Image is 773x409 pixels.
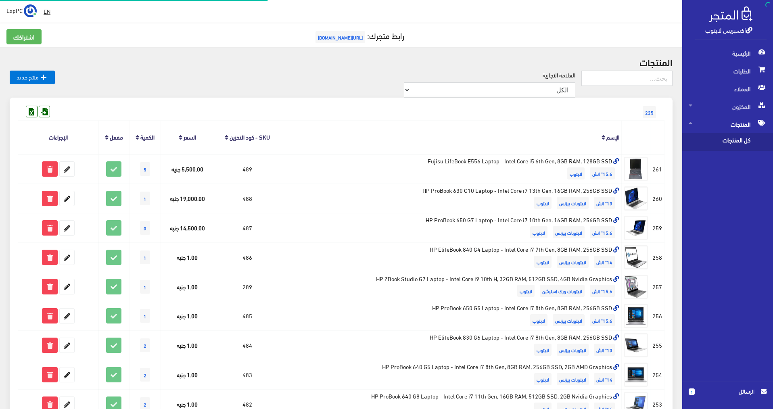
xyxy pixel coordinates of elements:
[650,242,664,272] td: 258
[161,301,214,331] td: 1.00 جنيه
[140,192,150,205] span: 1
[594,256,615,268] span: 14" انش
[624,186,648,211] img: hp-probook-630-g10-laptop-intel-core-i7-13th-gen-16gb-ram-256gb-ssd.jpg
[650,154,664,184] td: 261
[557,197,589,209] span: لابتوبات بيزنس
[214,154,281,184] td: 489
[530,314,547,326] span: لابتوب
[624,275,648,299] img: hp-zbook-studio-g7-laptop-intel-core-i9-10th-h-32gb-ram-512gb-ssd-4gb-nvidia-graphics.jpg
[140,250,150,264] span: 1
[534,344,552,356] span: لابتوب
[650,272,664,301] td: 257
[689,98,767,115] span: المخزون
[701,387,754,396] span: الرسائل
[689,62,767,80] span: الطلبات
[682,115,773,133] a: المنتجات
[709,6,752,22] img: .
[161,184,214,213] td: 19,000.00 جنيه
[161,272,214,301] td: 1.00 جنيه
[689,387,767,404] a: 1 الرسائل
[281,154,621,184] td: Fujisu LifeBook E556 Laptop - Intel Core i5 6th Gen, 8GB RAM, 128GB SSD
[682,44,773,62] a: الرئيسية
[624,216,648,240] img: hp-probook-650-g7-laptop-intel-core-i7-10th-gen-16gb-ram-256gb-ssd.jpg
[10,71,55,84] a: منتج جديد
[682,80,773,98] a: العملاء
[553,314,585,326] span: لابتوبات بيزنس
[624,245,648,269] img: hp-elitebook-840-g4-laptop-intel-core-i7-7th-gen-8gb-ram-256gb-ssd.jpg
[281,184,621,213] td: HP ProBook 630 G10 Laptop - Intel Core i7 13th Gen, 16GB RAM, 256GB SSD
[140,280,150,294] span: 1
[557,373,589,385] span: لابتوبات بيزنس
[650,360,664,390] td: 254
[140,368,150,382] span: 2
[140,131,155,142] a: الكمية
[18,121,99,154] th: الإجراءات
[689,115,767,133] span: المنتجات
[44,6,50,16] u: EN
[6,5,23,15] span: ExpPC
[161,213,214,242] td: 14,500.00 جنيه
[161,360,214,390] td: 1.00 جنيه
[161,154,214,184] td: 5,500.00 جنيه
[313,28,404,43] a: رابط متجرك:[URL][DOMAIN_NAME]
[10,56,673,67] h2: المنتجات
[184,131,196,142] a: السعر
[281,301,621,331] td: HP ProBook 650 G5 Laptop - Intel Core i7 8th Gen, 8GB RAM, 256GB SSD
[161,331,214,360] td: 1.00 جنيه
[557,344,589,356] span: لابتوبات بيزنس
[682,98,773,115] a: المخزون
[643,106,656,118] span: 225
[590,167,615,179] span: 15.6" انش
[140,309,150,323] span: 1
[281,242,621,272] td: HP EliteBook 840 G4 Laptop - Intel Core i7 7th Gen, 8GB RAM, 256GB SSD
[689,80,767,98] span: العملاء
[689,388,695,395] span: 1
[650,213,664,242] td: 259
[553,226,585,238] span: لابتوبات بيزنس
[281,213,621,242] td: HP ProBook 650 G7 Laptop - Intel Core i7 10th Gen, 16GB RAM, 256GB SSD
[214,242,281,272] td: 486
[281,331,621,360] td: HP EliteBook 830 G6 Laptop - Intel Core i7 8th Gen, 8GB RAM, 256GB SSD
[689,133,750,151] span: كل المنتجات
[624,363,648,387] img: hp-probook-640-g5-laptop-intel-core-i7-8th-gen-8gb-ram-256gb-ssd-2gb-amd-graphics.jpg
[6,29,42,44] a: اشتراكك
[624,333,648,357] img: hp-elitebook-830-g6-laptop-intel-core-i7-8th-gen-8gb-ram-256gb-ssd.jpg
[39,73,48,82] i: 
[705,24,752,35] a: اكسبريس لابتوب
[682,133,773,151] a: كل المنتجات
[624,304,648,328] img: hp-probook-650-g5-laptop-intel-core-i7-8th-gen-8gb-ram-256gb-ssd.jpg
[214,272,281,301] td: 289
[590,226,615,238] span: 15.6" انش
[140,221,150,235] span: 0
[24,4,37,17] img: ...
[594,344,615,356] span: 13" انش
[214,301,281,331] td: 485
[40,4,54,19] a: EN
[281,272,621,301] td: HP ZBook Studio G7 Laptop - Intel Core i9 10th H, 32GB RAM, 512GB SSD, 4GB Nvidia Graphics
[214,331,281,360] td: 484
[6,4,37,17] a: ... ExpPC
[534,256,552,268] span: لابتوب
[689,44,767,62] span: الرئيسية
[540,285,585,297] span: لابتوبات ورك استيشن
[161,242,214,272] td: 1.00 جنيه
[517,285,535,297] span: لابتوب
[281,360,621,390] td: HP ProBook 640 G5 Laptop - Intel Core i7 8th Gen, 8GB RAM, 256GB SSD, 2GB AMD Graphics
[230,131,270,142] a: SKU - كود التخزين
[594,373,615,385] span: 14" انش
[650,184,664,213] td: 260
[624,157,648,181] img: fujisu-lifebook-e556-laptop-intel-core-i5-6th-gen-8gb-ram-128gb-ssd.jpg
[214,213,281,242] td: 487
[594,197,615,209] span: 13" انش
[534,197,552,209] span: لابتوب
[140,162,150,176] span: 5
[534,373,552,385] span: لابتوب
[214,184,281,213] td: 488
[590,285,615,297] span: 15.6" انش
[650,301,664,331] td: 256
[140,338,150,352] span: 2
[530,226,547,238] span: لابتوب
[567,167,585,179] span: لابتوب
[650,331,664,360] td: 255
[606,131,619,142] a: الإسم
